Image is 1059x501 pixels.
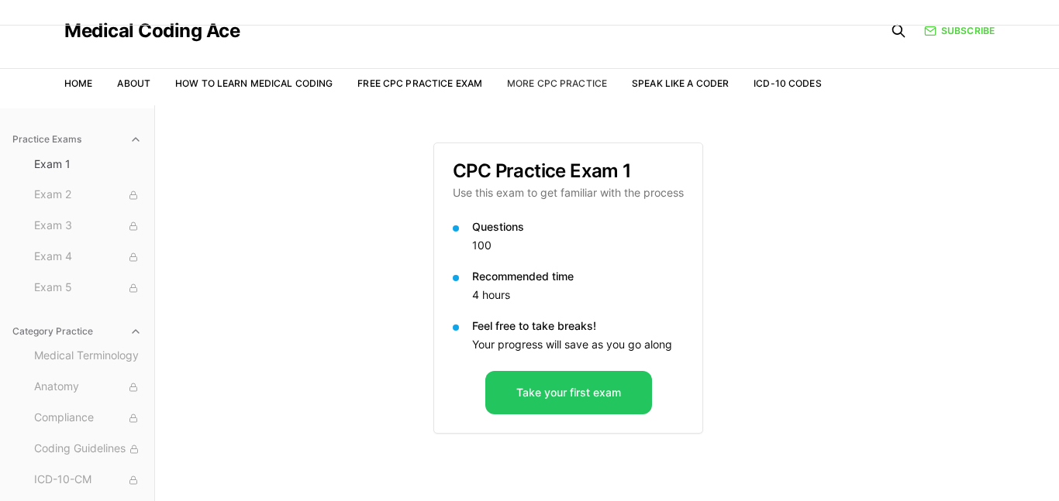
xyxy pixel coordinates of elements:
p: 100 [472,238,684,253]
span: Exam 4 [34,249,142,266]
a: Subscribe [924,24,995,38]
p: Questions [472,219,684,235]
p: Use this exam to get familiar with the process [453,185,684,201]
span: Exam 1 [34,156,142,172]
button: Exam 5 [28,276,148,300]
a: About [117,77,150,89]
span: Medical Terminology [34,348,142,365]
p: Your progress will save as you go along [472,337,684,352]
a: How to Learn Medical Coding [175,77,333,89]
span: Exam 2 [34,187,142,204]
h3: CPC Practice Exam 1 [453,162,684,180]
a: Home [64,77,92,89]
a: Medical Coding Ace [64,22,240,40]
button: Anatomy [28,375,148,400]
button: Practice Exams [6,127,148,152]
button: Exam 3 [28,214,148,238]
a: ICD-10 Codes [754,77,821,89]
span: Coding Guidelines [34,441,142,458]
p: Recommended time [472,269,684,284]
button: Exam 2 [28,183,148,208]
p: Feel free to take breaks! [472,318,684,334]
span: ICD-10-CM [34,472,142,489]
button: Exam 4 [28,245,148,269]
button: Medical Terminology [28,344,148,369]
button: Coding Guidelines [28,437,148,462]
button: Compliance [28,406,148,431]
span: Exam 5 [34,280,142,297]
button: Category Practice [6,319,148,344]
span: Anatomy [34,379,142,396]
a: Speak Like a Coder [632,77,729,89]
button: Take your first exam [485,371,652,414]
a: Free CPC Practice Exam [357,77,482,89]
button: Exam 1 [28,152,148,177]
span: Compliance [34,410,142,427]
p: 4 hours [472,287,684,303]
button: ICD-10-CM [28,468,148,492]
span: Exam 3 [34,218,142,235]
a: More CPC Practice [507,77,607,89]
